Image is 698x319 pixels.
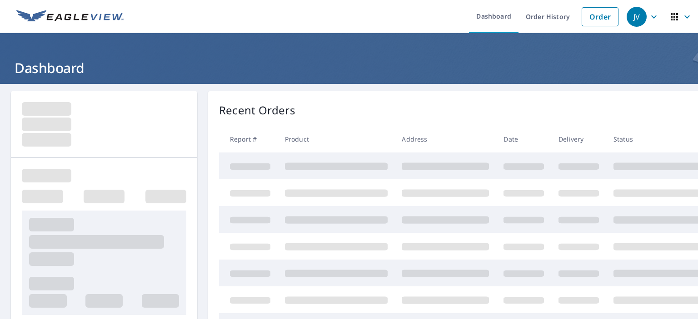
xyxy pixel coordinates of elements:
[582,7,618,26] a: Order
[219,126,278,152] th: Report #
[627,7,647,27] div: JV
[551,126,606,152] th: Delivery
[278,126,395,152] th: Product
[394,126,496,152] th: Address
[219,102,295,118] p: Recent Orders
[11,59,687,77] h1: Dashboard
[496,126,551,152] th: Date
[16,10,124,24] img: EV Logo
